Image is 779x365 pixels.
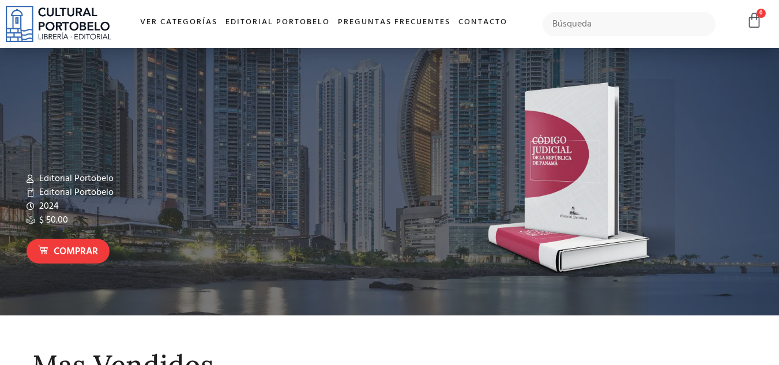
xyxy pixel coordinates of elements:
span: 2024 [36,200,59,213]
a: Contacto [454,10,511,35]
span: $ 50.00 [36,213,68,227]
a: Comprar [27,239,110,264]
a: Preguntas frecuentes [334,10,454,35]
span: 0 [757,9,766,18]
span: Comprar [54,244,98,259]
a: Editorial Portobelo [221,10,334,35]
a: 0 [746,12,762,29]
a: Ver Categorías [136,10,221,35]
span: Editorial Portobelo [36,186,114,200]
span: Editorial Portobelo [36,172,114,186]
input: Búsqueda [543,12,716,36]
